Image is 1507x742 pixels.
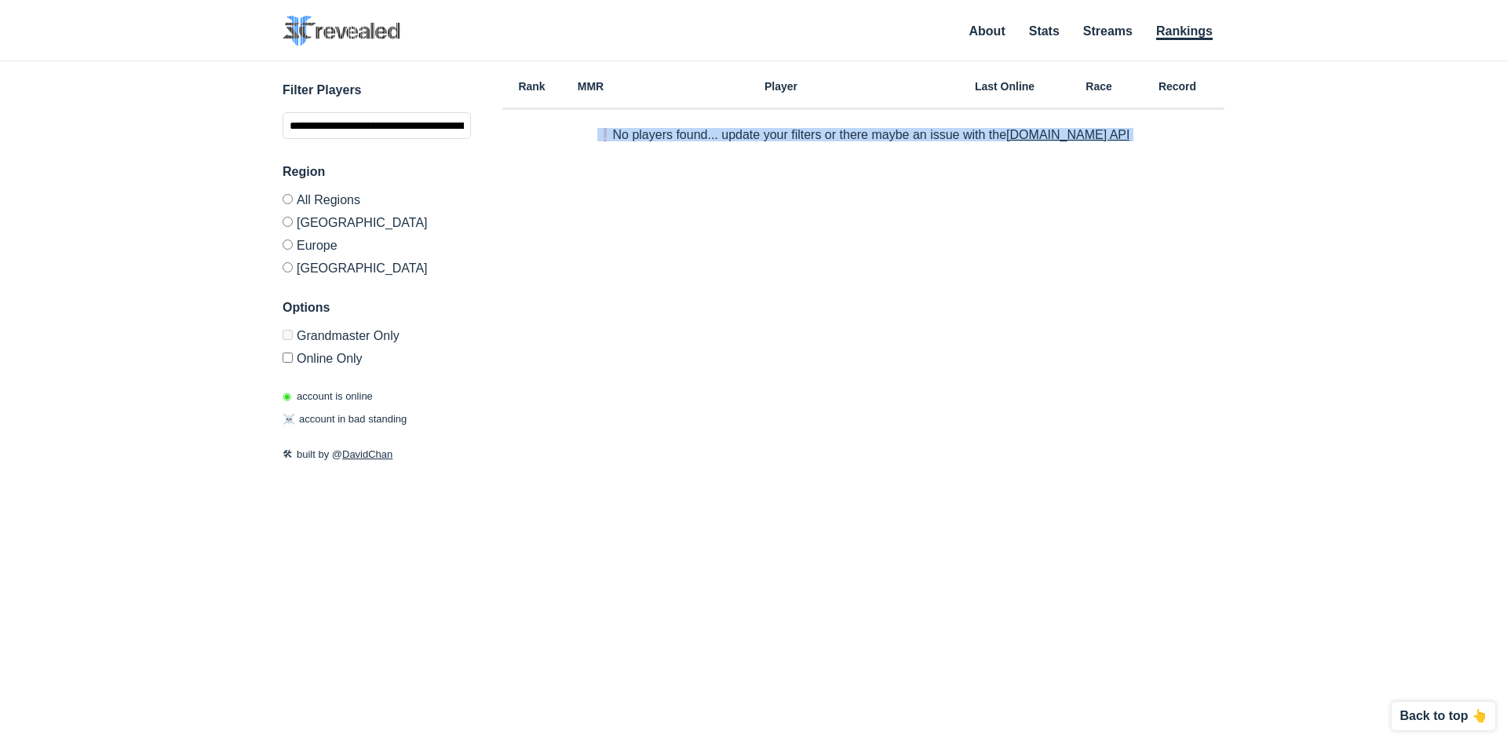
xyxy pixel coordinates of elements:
label: [GEOGRAPHIC_DATA] [283,256,471,275]
h3: Filter Players [283,81,471,100]
h6: Last Online [942,81,1067,92]
a: About [969,24,1005,38]
h3: Region [283,163,471,181]
h6: Record [1130,81,1224,92]
span: ☠️ [283,413,295,425]
h3: Options [283,298,471,317]
input: [GEOGRAPHIC_DATA] [283,262,293,272]
a: Streams [1083,24,1133,38]
label: [GEOGRAPHIC_DATA] [283,210,471,233]
input: Online Only [283,353,293,363]
img: SC2 Revealed [283,16,400,46]
h6: MMR [561,81,620,92]
span: ◉ [283,390,291,402]
input: Grandmaster Only [283,330,293,340]
a: DavidChan [342,448,392,460]
input: [GEOGRAPHIC_DATA] [283,217,293,227]
label: All Regions [283,194,471,210]
input: All Regions [283,194,293,204]
a: [DOMAIN_NAME] API [1006,128,1129,141]
label: Europe [283,233,471,256]
a: Rankings [1156,24,1213,40]
p: account in bad standing [283,411,407,427]
span: 🛠 [283,448,293,460]
p: account is online [283,389,373,404]
a: Stats [1029,24,1060,38]
p: built by @ [283,447,471,462]
h6: Rank [502,81,561,92]
label: Only show accounts currently laddering [283,346,471,365]
label: Only Show accounts currently in Grandmaster [283,330,471,346]
h6: Player [620,81,942,92]
p: ❗️No players found... update your filters or there maybe an issue with the [597,129,1130,141]
p: Back to top 👆 [1399,710,1487,722]
input: Europe [283,239,293,250]
h6: Race [1067,81,1130,92]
